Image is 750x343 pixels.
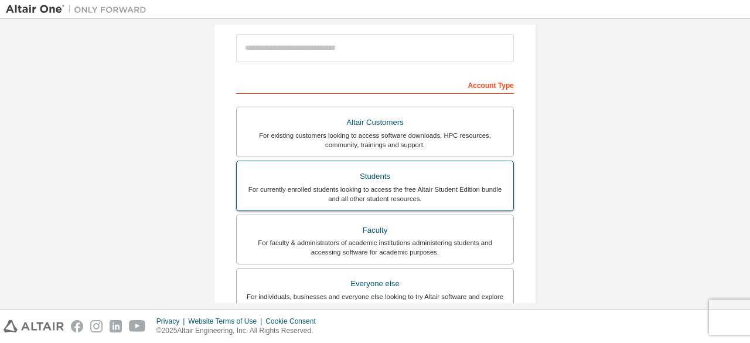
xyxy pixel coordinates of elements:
[244,131,506,150] div: For existing customers looking to access software downloads, HPC resources, community, trainings ...
[236,75,514,94] div: Account Type
[129,320,146,332] img: youtube.svg
[244,238,506,257] div: For faculty & administrators of academic institutions administering students and accessing softwa...
[265,317,322,326] div: Cookie Consent
[188,317,265,326] div: Website Terms of Use
[4,320,64,332] img: altair_logo.svg
[244,185,506,203] div: For currently enrolled students looking to access the free Altair Student Edition bundle and all ...
[110,320,122,332] img: linkedin.svg
[156,317,188,326] div: Privacy
[244,222,506,239] div: Faculty
[6,4,152,15] img: Altair One
[244,292,506,311] div: For individuals, businesses and everyone else looking to try Altair software and explore our prod...
[244,276,506,292] div: Everyone else
[90,320,103,332] img: instagram.svg
[156,326,323,336] p: © 2025 Altair Engineering, Inc. All Rights Reserved.
[71,320,83,332] img: facebook.svg
[244,114,506,131] div: Altair Customers
[244,168,506,185] div: Students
